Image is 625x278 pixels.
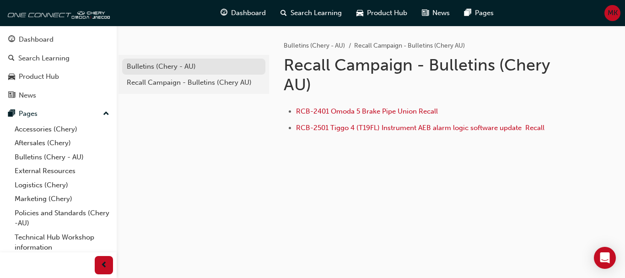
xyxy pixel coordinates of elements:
[8,92,15,100] span: news-icon
[4,105,113,122] button: Pages
[356,7,363,19] span: car-icon
[11,206,113,230] a: Policies and Standards (Chery -AU)
[8,73,15,81] span: car-icon
[354,41,465,51] li: Recall Campaign - Bulletins (Chery AU)
[284,55,555,95] h1: Recall Campaign - Bulletins (Chery AU)
[273,4,349,22] a: search-iconSearch Learning
[284,42,345,49] a: Bulletins (Chery - AU)
[127,61,261,72] div: Bulletins (Chery - AU)
[103,108,109,120] span: up-icon
[19,90,36,101] div: News
[11,230,113,255] a: Technical Hub Workshop information
[608,8,618,18] span: MK
[213,4,273,22] a: guage-iconDashboard
[280,7,287,19] span: search-icon
[11,122,113,136] a: Accessories (Chery)
[367,8,407,18] span: Product Hub
[11,178,113,192] a: Logistics (Chery)
[296,124,544,132] span: RCB-2501 Tiggo 4 (T19FL) Instrument AEB alarm logic software update ﻿ Recall
[19,71,59,82] div: Product Hub
[8,36,15,44] span: guage-icon
[8,55,15,63] span: search-icon
[4,87,113,104] a: News
[415,4,457,22] a: news-iconNews
[457,4,501,22] a: pages-iconPages
[122,59,265,75] a: Bulletins (Chery - AU)
[221,7,227,19] span: guage-icon
[19,109,38,119] div: Pages
[349,4,415,22] a: car-iconProduct Hub
[291,8,342,18] span: Search Learning
[8,110,15,118] span: pages-icon
[122,75,265,91] a: Recall Campaign - Bulletins (Chery AU)
[5,4,110,22] img: oneconnect
[19,34,54,45] div: Dashboard
[4,29,113,105] button: DashboardSearch LearningProduct HubNews
[11,150,113,164] a: Bulletins (Chery - AU)
[127,77,261,88] div: Recall Campaign - Bulletins (Chery AU)
[296,124,544,132] a: RCB-2501 Tiggo 4 (T19FL) Instrument AEB alarm logic software update Recall
[101,260,108,271] span: prev-icon
[604,5,620,21] button: MK
[4,68,113,85] a: Product Hub
[432,8,450,18] span: News
[422,7,429,19] span: news-icon
[594,247,616,269] div: Open Intercom Messenger
[11,136,113,150] a: Aftersales (Chery)
[18,53,70,64] div: Search Learning
[231,8,266,18] span: Dashboard
[11,164,113,178] a: External Resources
[475,8,494,18] span: Pages
[296,107,438,115] a: RCB-2401 Omoda 5 Brake Pipe Union Recall
[4,31,113,48] a: Dashboard
[11,192,113,206] a: Marketing (Chery)
[4,50,113,67] a: Search Learning
[464,7,471,19] span: pages-icon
